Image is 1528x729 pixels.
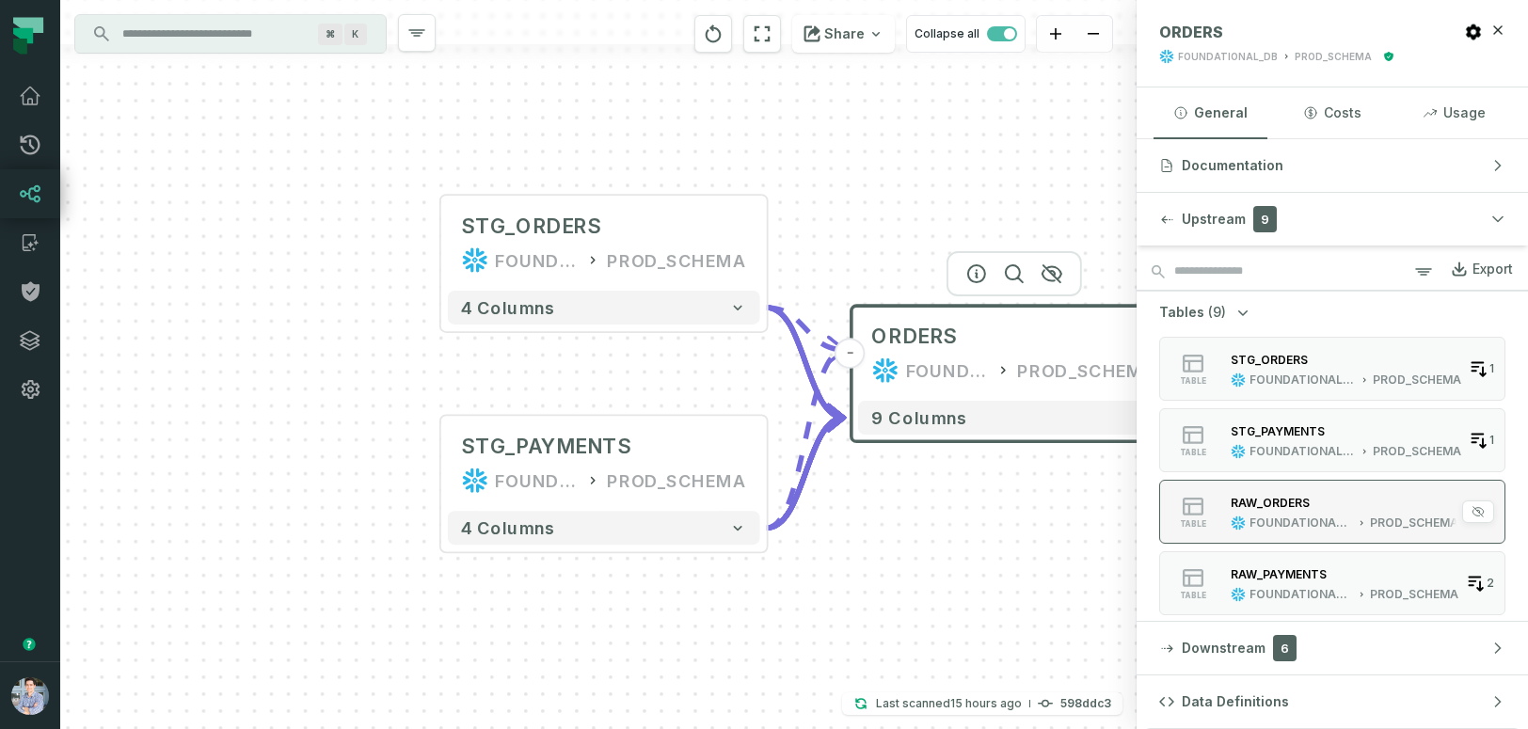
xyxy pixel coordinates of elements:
span: table [1180,448,1206,457]
button: Share [792,15,895,53]
span: 2 [1487,576,1494,591]
div: PROD_SCHEMA [607,246,746,274]
span: 1 [1489,433,1494,448]
span: Press ⌘ + K to focus the search bar [344,24,367,45]
div: Export [1472,261,1513,277]
div: FOUNDATIONAL_DB [1249,587,1353,602]
span: table [1180,519,1206,529]
button: General [1154,87,1267,138]
div: Certified [1379,51,1394,62]
button: tableFOUNDATIONAL_DBPROD_SCHEMA2 [1159,480,1505,544]
button: tableFOUNDATIONAL_DBPROD_SCHEMA1 [1159,408,1505,472]
span: table [1180,376,1206,386]
span: Upstream [1182,210,1246,229]
button: tableFOUNDATIONAL_DBPROD_SCHEMA2 [1159,551,1505,615]
span: Tables [1159,303,1204,322]
span: 9 columns [871,407,966,428]
button: zoom in [1037,16,1074,53]
a: Export [1435,256,1513,288]
p: Last scanned [876,694,1022,713]
div: RAW_ORDERS [1231,496,1310,510]
div: Tooltip anchor [21,636,38,653]
div: PROD_SCHEMA [1373,372,1461,388]
div: FOUNDATIONAL_DB [1249,515,1353,531]
span: Press ⌘ + K to focus the search bar [318,24,342,45]
button: tableFOUNDATIONAL_DBPROD_SCHEMA1 [1159,337,1505,401]
div: FOUNDATIONAL_DB [1249,372,1356,388]
div: PROD_SCHEMA [607,467,746,494]
button: Collapse all [906,15,1026,53]
button: Costs [1275,87,1389,138]
span: 9 [1253,206,1277,232]
g: Edge from 065ad36bfe8571d0d37ef1ec05f417fb to 0dd85c77dd217d0afb16c7d4fb3eff19 [767,308,845,350]
div: PROD_SCHEMA [1370,587,1458,602]
h4: 598ddc3 [1060,698,1111,709]
button: - [836,338,866,368]
div: FOUNDATIONAL_DB [495,246,579,274]
button: Last scanned[DATE] 9:21:11 PM598ddc3 [842,692,1122,715]
div: PROD_SCHEMA [1017,357,1156,384]
div: RAW_PAYMENTS [1231,567,1327,581]
img: avatar of Alon Nafta [11,677,49,715]
span: 4 columns [461,517,554,538]
div: STG_ORDERS [1231,353,1308,367]
button: Downstream6 [1137,622,1528,674]
span: Downstream [1182,639,1265,658]
relative-time: Aug 28, 2025, 9:21 PM EDT [950,696,1022,710]
span: ORDERS [1159,23,1223,41]
div: Certified [1129,326,1156,347]
span: table [1180,591,1206,600]
div: FOUNDATIONAL_DB [495,467,579,494]
div: FOUNDATIONAL_DB [906,357,990,384]
button: Data Definitions [1137,675,1528,728]
span: Data Definitions [1182,692,1289,711]
div: PROD_SCHEMA [1295,50,1372,64]
div: STG_PAYMENTS [1231,424,1325,438]
button: zoom out [1074,16,1112,53]
g: Edge from c8867c613c347eb7857e509391c84b7d to 0dd85c77dd217d0afb16c7d4fb3eff19 [767,418,845,528]
div: STG_ORDERS [461,213,600,240]
span: 4 columns [461,297,554,318]
div: PROD_SCHEMA [1373,444,1461,459]
div: STG_PAYMENTS [461,433,630,460]
button: Upstream9 [1137,193,1528,246]
button: Tables(9) [1159,303,1252,322]
span: ORDERS [871,323,956,350]
div: PROD_SCHEMA [1370,515,1458,531]
span: Documentation [1182,156,1283,175]
button: Usage [1397,87,1511,138]
span: (9) [1208,303,1226,322]
div: FOUNDATIONAL_DB [1249,444,1356,459]
div: FOUNDATIONAL_DB [1178,50,1278,64]
span: 1 [1489,361,1494,376]
button: Documentation [1137,139,1528,192]
span: 6 [1273,635,1297,661]
g: Edge from 065ad36bfe8571d0d37ef1ec05f417fb to 0dd85c77dd217d0afb16c7d4fb3eff19 [767,308,845,418]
